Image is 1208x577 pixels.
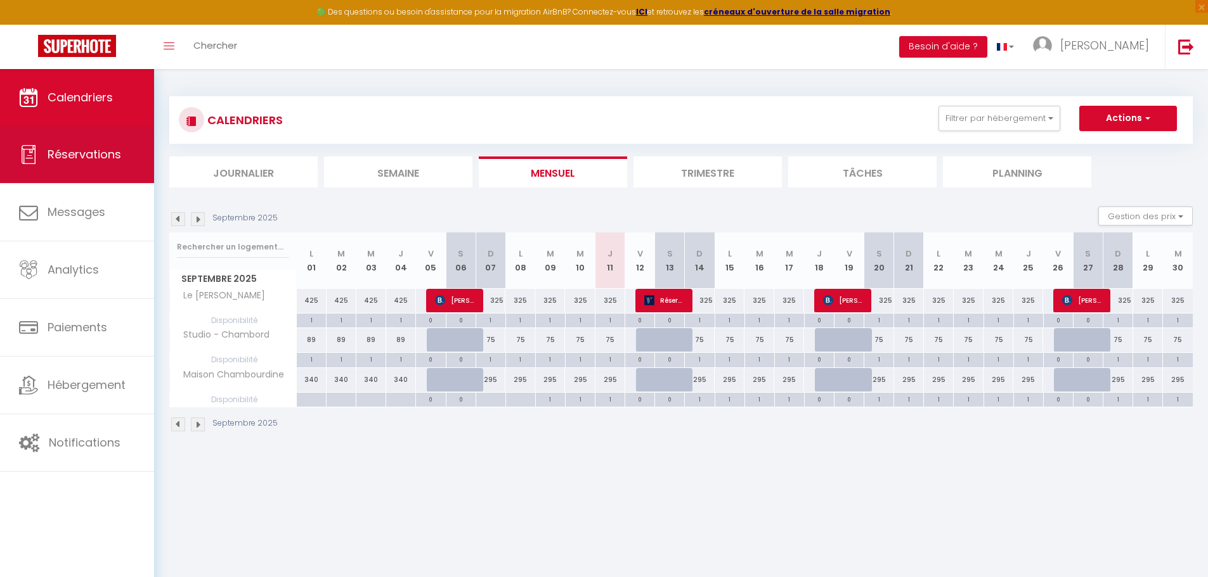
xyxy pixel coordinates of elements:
[715,393,744,405] div: 1
[327,368,356,391] div: 340
[416,393,445,405] div: 0
[49,434,120,450] span: Notifications
[633,156,782,187] li: Trimestre
[367,248,375,260] abbr: M
[1079,106,1177,131] button: Actions
[1154,520,1198,567] iframe: Chat
[10,5,48,43] button: Ouvrir le widget de chat LiveChat
[324,156,472,187] li: Semaine
[1060,37,1149,53] span: [PERSON_NAME]
[565,232,595,289] th: 10
[894,232,924,289] th: 21
[984,328,1013,352] div: 75
[309,248,313,260] abbr: L
[774,328,804,352] div: 75
[1074,314,1103,326] div: 0
[924,353,953,365] div: 1
[715,368,744,391] div: 295
[894,393,923,405] div: 1
[48,319,107,335] span: Paiements
[894,368,924,391] div: 295
[1098,206,1193,225] button: Gestion des prix
[938,106,1060,131] button: Filtrer par hébergement
[1163,289,1193,312] div: 325
[327,314,356,326] div: 1
[172,368,287,382] span: Maison Chambourdine
[1055,248,1061,260] abbr: V
[775,353,804,365] div: 1
[172,328,273,342] span: Studio - Chambord
[655,353,684,365] div: 0
[212,212,278,224] p: Septembre 2025
[356,232,386,289] th: 03
[48,204,105,220] span: Messages
[834,232,864,289] th: 19
[297,353,326,365] div: 1
[476,232,505,289] th: 07
[1103,314,1133,326] div: 1
[1014,353,1043,365] div: 1
[864,314,893,326] div: 1
[744,289,774,312] div: 325
[1163,393,1193,405] div: 1
[297,328,327,352] div: 89
[715,232,744,289] th: 15
[1103,289,1133,312] div: 325
[566,314,595,326] div: 1
[505,232,535,289] th: 08
[506,314,535,326] div: 1
[636,6,647,17] strong: ICI
[398,248,403,260] abbr: J
[297,368,327,391] div: 340
[696,248,703,260] abbr: D
[1133,328,1163,352] div: 75
[786,248,793,260] abbr: M
[595,232,625,289] th: 11
[356,314,386,326] div: 1
[756,248,763,260] abbr: M
[745,314,774,326] div: 1
[547,248,554,260] abbr: M
[1085,248,1091,260] abbr: S
[954,353,983,365] div: 1
[774,289,804,312] div: 325
[48,146,121,162] span: Réservations
[655,314,684,326] div: 0
[864,368,894,391] div: 295
[1013,289,1043,312] div: 325
[38,35,116,57] img: Super Booking
[476,314,505,326] div: 1
[924,314,953,326] div: 1
[835,353,864,365] div: 0
[476,368,505,391] div: 295
[1023,25,1165,69] a: ... [PERSON_NAME]
[386,353,415,365] div: 1
[984,353,1013,365] div: 1
[1133,314,1162,326] div: 1
[184,25,247,69] a: Chercher
[505,368,535,391] div: 295
[212,417,278,429] p: Septembre 2025
[728,248,732,260] abbr: L
[864,353,893,365] div: 1
[595,314,625,326] div: 1
[386,289,416,312] div: 425
[535,328,565,352] div: 75
[566,353,595,365] div: 1
[685,368,715,391] div: 295
[704,6,890,17] a: créneaux d'ouverture de la salle migration
[715,289,744,312] div: 325
[744,232,774,289] th: 16
[894,314,923,326] div: 1
[1044,353,1073,365] div: 0
[805,353,834,365] div: 0
[356,289,386,312] div: 425
[899,36,987,58] button: Besoin d'aide ?
[1103,393,1133,405] div: 1
[576,248,584,260] abbr: M
[565,328,595,352] div: 75
[435,288,475,312] span: [PERSON_NAME]
[607,248,613,260] abbr: J
[715,314,744,326] div: 1
[536,314,565,326] div: 1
